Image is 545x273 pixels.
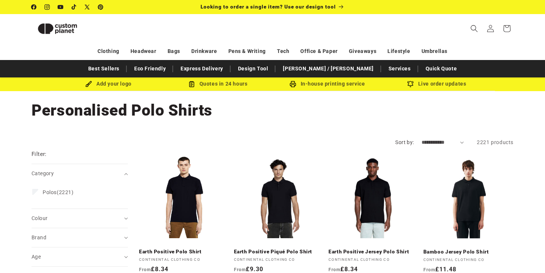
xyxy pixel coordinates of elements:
[139,249,229,255] a: Earth Positive Polo Shirt
[32,164,128,183] summary: Category (0 selected)
[422,62,461,75] a: Quick Quote
[228,45,266,58] a: Pens & Writing
[32,150,47,159] h2: Filter:
[32,234,46,240] span: Brand
[177,62,227,75] a: Express Delivery
[423,249,514,255] a: Bamboo Jersey Polo Shirt
[98,45,119,58] a: Clothing
[163,79,272,89] div: Quotes in 24 hours
[234,249,324,255] a: Earth Positive Piqué Polo Shirt
[382,79,491,89] div: Live order updates
[32,254,41,260] span: Age
[328,249,419,255] a: Earth Positive Jersey Polo Shirt
[188,81,195,87] img: Order Updates Icon
[131,62,169,75] a: Eco Friendly
[395,139,414,145] label: Sort by:
[201,4,336,10] span: Looking to order a single item? Use our design tool
[131,45,156,58] a: Headwear
[168,45,180,58] a: Bags
[407,81,414,87] img: Order updates
[234,62,272,75] a: Design Tool
[29,14,109,43] a: Custom Planet
[32,17,83,40] img: Custom Planet
[32,247,128,266] summary: Age (0 selected)
[43,189,74,196] span: (2221)
[279,62,377,75] a: [PERSON_NAME] / [PERSON_NAME]
[43,189,57,195] span: Polos
[349,45,376,58] a: Giveaways
[477,139,513,145] span: 2221 products
[32,215,47,221] span: Colour
[85,62,123,75] a: Best Sellers
[85,81,92,87] img: Brush Icon
[387,45,410,58] a: Lifestyle
[54,79,163,89] div: Add your logo
[191,45,217,58] a: Drinkware
[32,228,128,247] summary: Brand (0 selected)
[32,170,54,176] span: Category
[300,45,337,58] a: Office & Paper
[272,79,382,89] div: In-house printing service
[466,20,482,37] summary: Search
[422,45,447,58] a: Umbrellas
[290,81,296,87] img: In-house printing
[32,100,513,120] h1: Personalised Polo Shirts
[385,62,414,75] a: Services
[32,209,128,228] summary: Colour (0 selected)
[277,45,289,58] a: Tech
